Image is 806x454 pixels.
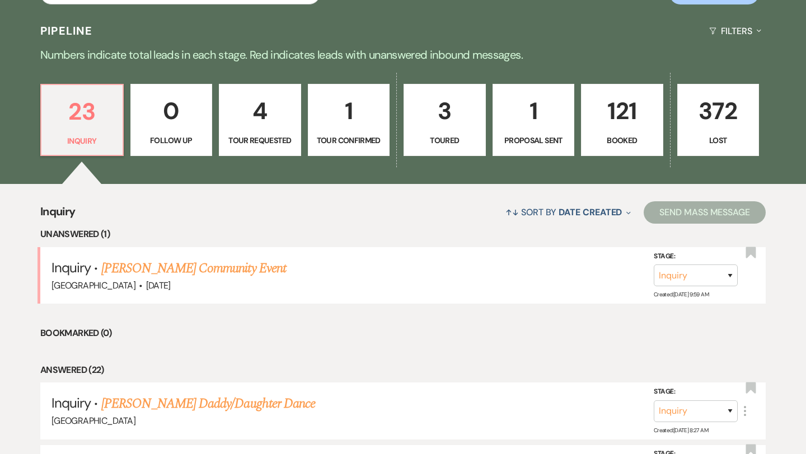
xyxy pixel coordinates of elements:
p: 3 [411,92,479,130]
span: Created: [DATE] 8:27 AM [654,427,708,434]
p: 23 [48,93,116,130]
span: ↑↓ [505,206,519,218]
h3: Pipeline [40,23,93,39]
li: Bookmarked (0) [40,326,766,340]
p: 0 [138,92,205,130]
button: Filters [705,16,766,46]
span: [GEOGRAPHIC_DATA] [51,280,135,291]
span: Date Created [559,206,622,218]
a: 372Lost [677,84,760,157]
p: Tour Requested [226,134,294,146]
p: 4 [226,92,294,130]
a: 1Proposal Sent [493,84,575,157]
span: Inquiry [51,259,91,276]
span: Created: [DATE] 9:59 AM [654,291,709,298]
p: Toured [411,134,479,146]
p: Booked [588,134,656,146]
a: [PERSON_NAME] Daddy/Daughter Dance [101,394,315,414]
p: Tour Confirmed [315,134,383,146]
p: Inquiry [48,135,116,147]
a: 0Follow Up [130,84,213,157]
a: 4Tour Requested [219,84,301,157]
li: Unanswered (1) [40,227,766,242]
a: 23Inquiry [40,84,124,157]
label: Stage: [654,386,738,398]
p: Proposal Sent [500,134,568,146]
p: 372 [685,92,752,130]
span: Inquiry [40,203,76,227]
p: 121 [588,92,656,130]
a: 3Toured [404,84,486,157]
span: Inquiry [51,394,91,412]
p: 1 [315,92,383,130]
li: Answered (22) [40,363,766,377]
p: Lost [685,134,752,146]
label: Stage: [654,250,738,263]
p: Follow Up [138,134,205,146]
a: [PERSON_NAME] Community Event [101,258,286,278]
span: [DATE] [146,280,171,291]
span: [GEOGRAPHIC_DATA] [51,415,135,427]
button: Sort By Date Created [501,197,635,227]
a: 121Booked [581,84,663,157]
button: Send Mass Message [644,201,766,224]
a: 1Tour Confirmed [308,84,390,157]
p: 1 [500,92,568,130]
